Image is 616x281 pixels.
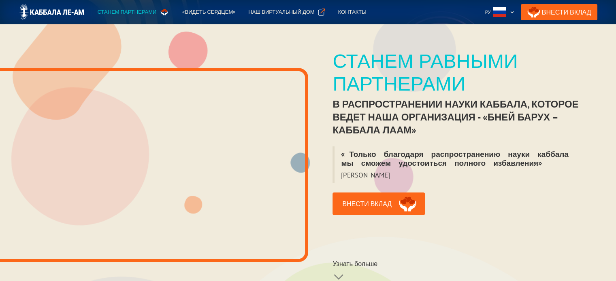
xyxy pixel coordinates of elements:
[182,8,235,16] div: «Видеть сердцем»
[176,4,242,20] a: «Видеть сердцем»
[333,146,591,171] blockquote: «Только благодаря распространению науки каббала мы сможем удостоиться полного избавления»
[485,8,491,16] div: Ру
[248,8,314,16] div: Наш виртуальный дом
[333,259,425,280] a: Узнать больше
[333,260,377,268] div: Узнать больше
[333,98,591,137] div: в распространении науки каббала, которое ведет наша организация - «Бней Барух – Каббала лаАм»
[332,4,373,20] a: Контакты
[333,192,425,215] a: Внести вклад
[91,4,176,20] a: Станем партнерами
[333,171,396,183] blockquote: [PERSON_NAME]
[98,8,157,16] div: Станем партнерами
[242,4,331,20] a: Наш виртуальный дом
[333,49,591,95] div: Станем равными партнерами
[521,4,598,20] a: Внести Вклад
[482,4,518,20] div: Ру
[338,8,367,16] div: Контакты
